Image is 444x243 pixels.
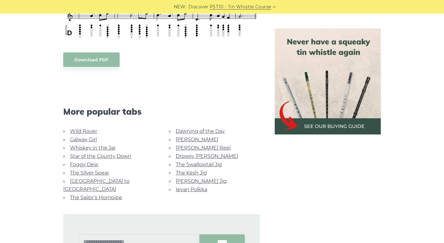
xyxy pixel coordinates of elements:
[176,153,238,159] a: Drowsy [PERSON_NAME]
[176,137,218,142] a: [PERSON_NAME]
[70,145,116,151] a: Whiskey in the Jar
[176,128,225,134] a: Dawning of the Day
[63,106,260,117] span: More popular tabs
[176,178,227,184] a: [PERSON_NAME] Jig
[70,195,122,200] a: The Sailor’s Hornpipe
[275,28,381,134] img: tin whistle buying guide
[70,128,97,134] a: Wild Rover
[210,3,271,10] a: PST10 - Tin Whistle Course
[70,153,131,159] a: Star of the County Down
[176,162,222,167] a: The Swallowtail Jig
[63,178,129,192] a: [GEOGRAPHIC_DATA] to [GEOGRAPHIC_DATA]
[176,145,231,151] a: [PERSON_NAME] Reel
[176,187,207,192] a: Ievan Polkka
[174,3,187,10] span: NEW:
[176,170,207,176] a: The Kesh Jig
[70,162,98,167] a: Foggy Dew
[70,170,109,176] a: The Silver Spear
[70,137,97,142] a: Galway Girl
[188,3,209,10] span: Discover
[63,52,120,67] a: Download PDF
